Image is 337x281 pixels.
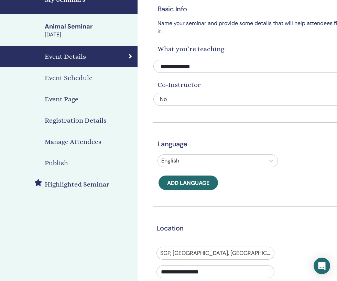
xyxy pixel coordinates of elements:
h4: Publish [45,158,68,168]
h4: Event Details [45,52,86,62]
h4: Registration Details [45,115,107,126]
div: Animal Seminar [45,22,133,31]
span: Add language [167,179,209,187]
h4: Event Page [45,94,78,104]
span: No [160,95,167,103]
div: [DATE] [45,31,133,38]
h4: Event Schedule [45,73,93,83]
a: Animal Seminar[DATE] [41,22,138,39]
h4: Manage Attendees [45,137,101,147]
h4: Highlighted Seminar [45,179,109,190]
div: Open Intercom Messenger [314,258,330,274]
button: Add language [159,176,218,190]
